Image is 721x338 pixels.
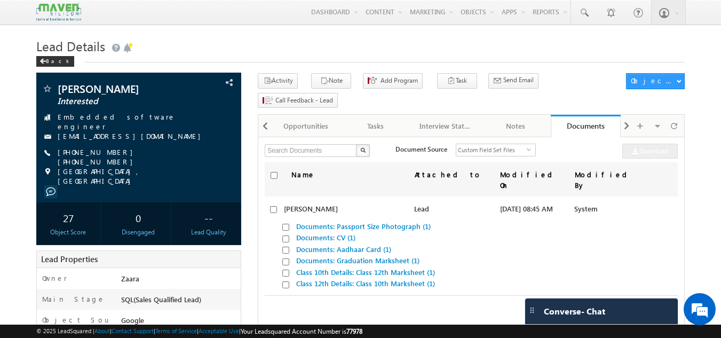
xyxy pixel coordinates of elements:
[499,196,574,221] div: [DATE] 08:45 AM
[311,73,351,89] button: Note
[258,73,298,89] button: Activity
[109,227,168,237] div: Disengaged
[271,115,341,137] a: Opportunities
[36,56,74,67] div: Back
[118,315,241,330] div: Google
[481,115,551,137] a: Notes
[296,256,419,265] a: Documents: Graduation Marksheet (1)
[503,75,534,85] span: Send Email
[199,327,239,334] a: Acceptable Use
[241,327,362,335] span: Your Leadsquared Account Number is
[296,222,431,231] a: Documents: Passport Size Photograph (1)
[437,73,477,89] button: Task
[275,96,333,105] span: Call Feedback - Lead
[559,121,613,131] div: Documents
[58,96,184,107] span: Interested
[58,167,223,186] span: [GEOGRAPHIC_DATA], [GEOGRAPHIC_DATA]
[271,172,278,179] input: Check all records
[286,170,321,179] span: Name
[284,204,338,213] a: [PERSON_NAME]
[258,93,338,108] button: Call Feedback - Lead
[58,147,223,167] span: [PHONE_NUMBER] [PHONE_NUMBER]
[296,245,391,254] a: Documents: Aadhaar Card (1)
[58,131,206,140] a: [EMAIL_ADDRESS][DOMAIN_NAME]
[395,144,447,154] div: Document Source
[527,147,535,152] span: select
[341,115,411,137] a: Tasks
[381,76,418,85] span: Add Program
[575,170,631,190] span: Modified By
[179,227,238,237] div: Lead Quality
[296,233,355,242] a: Documents: CV (1)
[622,144,678,159] a: Download
[626,73,685,89] button: Object Actions
[411,115,481,137] a: Interview Status
[94,327,110,334] a: About
[36,326,362,336] span: © 2025 LeadSquared | | | | |
[42,294,105,304] label: Main Stage
[500,170,556,190] span: Modified On
[489,120,541,132] div: Notes
[39,208,98,227] div: 27
[528,306,536,315] img: carter-drag
[350,120,401,132] div: Tasks
[631,76,676,85] div: Object Actions
[39,227,98,237] div: Object Score
[42,315,111,334] label: Object Source
[296,268,435,277] a: Class 10th Details: Class 12th Marksheet (1)
[488,73,538,89] button: Send Email
[456,144,527,156] span: Custom Field Set Files
[551,115,621,137] a: Documents
[346,327,362,335] span: 77978
[415,170,487,179] span: Attached to
[265,144,358,157] input: Search Documents
[155,327,197,334] a: Terms of Service
[36,37,105,54] span: Lead Details
[42,273,67,283] label: Owner
[296,279,435,288] a: Class 12th Details: Class 10th Marksheet (1)
[121,274,139,283] span: Zaara
[414,196,499,221] div: Lead
[36,56,80,65] a: Back
[41,254,98,264] span: Lead Properties
[574,196,638,221] div: System
[179,208,238,227] div: --
[36,3,81,21] img: Custom Logo
[118,294,241,309] div: SQL(Sales Qualified Lead)
[280,120,331,132] div: Opportunities
[58,83,184,94] span: [PERSON_NAME]
[419,120,471,132] div: Interview Status
[544,306,605,316] span: Converse - Chat
[58,112,223,131] span: Embedded software engineer
[363,73,423,89] button: Add Program
[109,208,168,227] div: 0
[112,327,154,334] a: Contact Support
[360,147,366,153] img: Search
